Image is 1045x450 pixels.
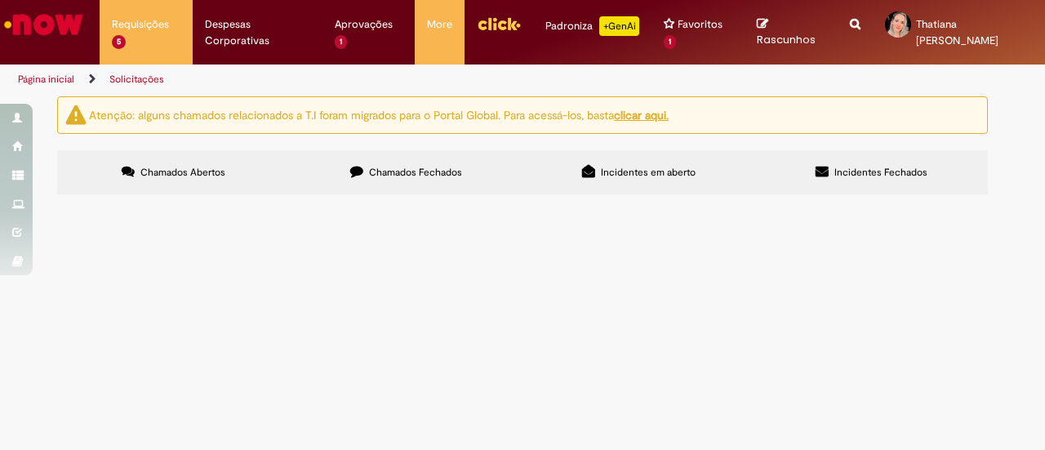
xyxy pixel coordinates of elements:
span: More [427,16,452,33]
span: Requisições [112,16,169,33]
span: Chamados Fechados [369,166,462,179]
a: Solicitações [109,73,164,86]
span: 1 [335,35,347,49]
span: Despesas Corporativas [205,16,311,49]
a: clicar aqui. [614,108,669,123]
div: Padroniza [545,16,639,36]
a: Página inicial [18,73,74,86]
span: 5 [112,35,126,49]
img: click_logo_yellow_360x200.png [477,11,521,36]
span: Thatiana [PERSON_NAME] [916,17,998,47]
span: Aprovações [335,16,393,33]
span: Incidentes em aberto [601,166,696,179]
p: +GenAi [599,16,639,36]
span: Chamados Abertos [140,166,225,179]
span: 1 [664,35,676,49]
ul: Trilhas de página [12,65,684,95]
span: Favoritos [678,16,723,33]
span: Incidentes Fechados [834,166,927,179]
img: ServiceNow [2,8,86,41]
ng-bind-html: Atenção: alguns chamados relacionados a T.I foram migrados para o Portal Global. Para acessá-los,... [89,108,669,123]
a: Rascunhos [757,17,825,47]
span: Rascunhos [757,32,816,47]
